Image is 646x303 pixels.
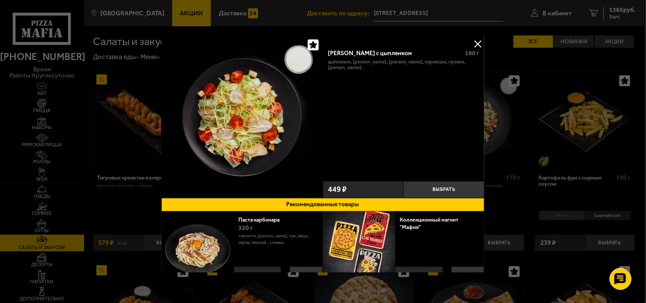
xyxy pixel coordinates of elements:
[465,49,479,57] span: 180 г
[451,267,484,285] button: Выбрать
[328,59,479,70] p: цыпленок, [PERSON_NAME], [PERSON_NAME], пармезан, гренки, [PERSON_NAME].
[238,217,286,223] a: Паста карбонара
[400,217,459,230] a: Коллекционный магнит "Мафия"
[162,35,323,198] a: Салат Цезарь с цыпленком
[328,50,459,57] div: [PERSON_NAME] с цыпленком
[328,185,347,193] span: 449 ₽
[404,181,484,198] button: Выбрать
[241,267,264,285] strong: 569 ₽
[238,233,316,247] p: спагетти, [PERSON_NAME], лук, яйцо, перец черный , сливки.
[162,198,485,211] button: Рекомендованные товары
[162,35,323,197] img: Салат Цезарь с цыпленком
[290,267,323,285] button: Выбрать
[238,224,253,232] span: 320 г
[402,267,421,285] strong: 29 ₽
